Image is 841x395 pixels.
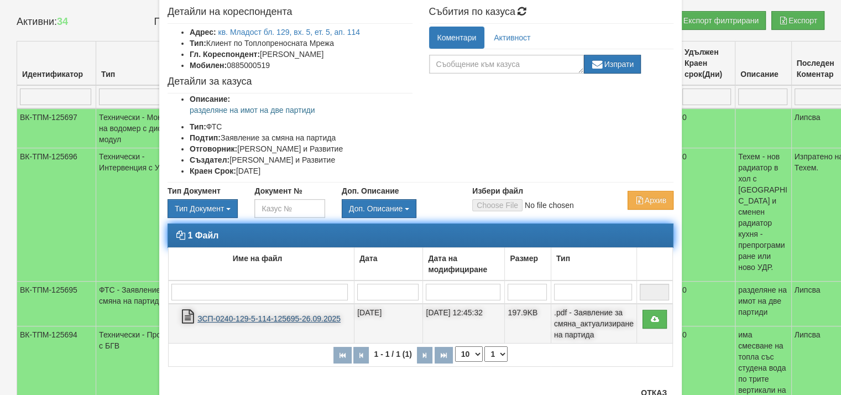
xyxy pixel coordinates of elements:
[190,105,412,116] p: разделяне на имот на две партиди
[190,133,221,142] b: Подтип:
[168,7,412,18] h4: Детайли на кореспондента
[628,191,673,210] button: Архив
[429,7,674,18] h4: Събития по казуса
[472,185,523,196] label: Избери файл
[190,50,260,59] b: Гл. Кореспондент:
[423,304,505,344] td: [DATE] 12:45:32
[168,199,238,218] button: Тип Документ
[218,28,361,37] a: кв. Младост бл. 129, вх. 5, ет. 5, ап. 114
[505,304,551,344] td: 197.9KB
[428,254,487,274] b: Дата на модифициране
[190,132,412,143] li: Заявление за смяна на партида
[371,350,414,358] span: 1 - 1 / 1 (1)
[354,248,423,281] td: Дата: No sort applied, activate to apply an ascending sort
[510,254,537,263] b: Размер
[190,165,412,176] li: [DATE]
[333,347,352,363] button: Първа страница
[342,185,399,196] label: Доп. Описание
[359,254,377,263] b: Дата
[190,49,412,60] li: [PERSON_NAME]
[190,154,412,165] li: [PERSON_NAME] и Развитие
[190,167,236,175] b: Краен Срок:
[485,27,539,49] a: Активност
[190,38,412,49] li: Клиент по Топлопреносната Мрежа
[556,254,570,263] b: Тип
[187,231,218,240] strong: 1 Файл
[551,304,636,344] td: .pdf - Заявление за смяна_актуализиране на партида
[342,199,416,218] button: Доп. Описание
[349,204,403,213] span: Доп. Описание
[254,199,325,218] input: Казус №
[190,95,230,103] b: Описание:
[190,122,206,131] b: Тип:
[190,61,227,70] b: Мобилен:
[551,248,636,281] td: Тип: No sort applied, activate to apply an ascending sort
[168,76,412,87] h4: Детайли за казуса
[175,204,224,213] span: Тип Документ
[190,60,412,71] li: 0885000519
[353,347,369,363] button: Предишна страница
[190,39,206,48] b: Тип:
[435,347,453,363] button: Последна страница
[169,248,354,281] td: Име на файл: No sort applied, activate to apply an ascending sort
[233,254,283,263] b: Име на файл
[190,155,229,164] b: Създател:
[423,248,505,281] td: Дата на модифициране: No sort applied, activate to apply an ascending sort
[584,55,641,74] button: Изпрати
[342,199,456,218] div: Двоен клик, за изчистване на избраната стойност.
[197,314,341,323] a: ЗСП-0240-129-5-114-125695-26.09.2025
[169,304,673,344] tr: ЗСП-0240-129-5-114-125695-26.09.2025.pdf - Заявление за смяна_актуализиране на партида
[429,27,485,49] a: Коментари
[354,304,423,344] td: [DATE]
[190,143,412,154] li: [PERSON_NAME] и Развитие
[455,346,483,362] select: Брой редове на страница
[417,347,432,363] button: Следваща страница
[505,248,551,281] td: Размер: No sort applied, activate to apply an ascending sort
[190,121,412,132] li: ФТС
[168,185,221,196] label: Тип Документ
[168,199,238,218] div: Двоен клик, за изчистване на избраната стойност.
[190,144,237,153] b: Отговорник:
[636,248,672,281] td: : No sort applied, activate to apply an ascending sort
[190,28,216,37] b: Адрес:
[254,185,302,196] label: Документ №
[484,346,508,362] select: Страница номер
